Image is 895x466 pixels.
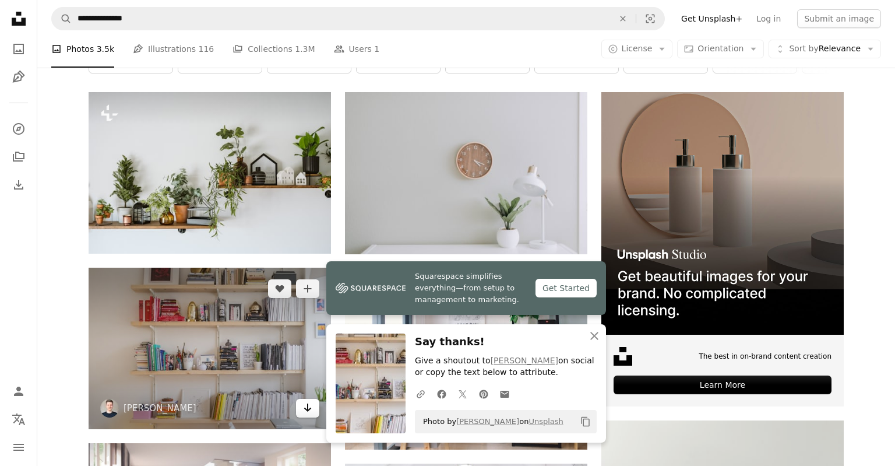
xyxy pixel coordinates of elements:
span: Squarespace simplifies everything—from setup to management to marketing. [415,271,526,306]
a: Download [296,399,319,418]
form: Find visuals sitewide [51,7,665,30]
a: books on shelf [89,343,331,353]
button: Orientation [677,40,764,58]
img: file-1747939142011-51e5cc87e3c9 [336,279,406,297]
span: 1 [374,43,379,55]
button: Menu [7,436,30,459]
a: Illustrations 116 [133,30,214,68]
a: Log in / Sign up [7,380,30,403]
div: Learn More [614,376,831,394]
span: The best in on-brand content creation [699,352,831,362]
button: License [601,40,673,58]
button: Language [7,408,30,431]
span: Orientation [697,44,744,53]
a: white desk lamp beside green plant [345,168,587,178]
a: The best in on-brand content creationLearn More [601,92,844,407]
a: Unsplash [528,417,563,426]
span: Relevance [789,43,861,55]
button: Like [268,279,291,298]
button: Visual search [636,8,664,30]
a: Users 1 [334,30,380,68]
span: License [622,44,653,53]
img: file-1631678316303-ed18b8b5cb9cimage [614,347,632,366]
a: Share on Pinterest [473,382,494,405]
a: [PERSON_NAME] [456,417,519,426]
a: Photos [7,37,30,61]
button: Add to Collection [296,279,319,298]
p: Give a shoutout to on social or copy the text below to attribute. [415,355,597,379]
img: white desk lamp beside green plant [345,92,587,254]
a: Download History [7,173,30,197]
img: file-1715714113747-b8b0561c490eimage [601,92,844,335]
a: Collections 1.3M [232,30,315,68]
a: Squarespace simplifies everything—from setup to management to marketing.Get Started [326,261,606,315]
a: Get Unsplash+ [674,9,749,28]
h3: Say thanks! [415,334,597,351]
a: Share over email [494,382,515,405]
img: a shelf filled with potted plants on top of a white wall [89,92,331,254]
button: Clear [610,8,636,30]
span: Photo by on [417,412,563,431]
a: Log in [749,9,788,28]
span: 1.3M [295,43,315,55]
button: Copy to clipboard [576,412,596,432]
span: 116 [199,43,214,55]
a: Collections [7,145,30,169]
a: Illustrations [7,65,30,89]
a: [PERSON_NAME] [124,402,196,414]
img: books on shelf [89,268,331,429]
a: [PERSON_NAME] [491,356,558,365]
a: a shelf filled with potted plants on top of a white wall [89,167,331,178]
button: Search Unsplash [52,8,72,30]
div: Get Started [535,279,597,297]
a: Explore [7,117,30,141]
a: Share on Twitter [452,382,473,405]
a: Home — Unsplash [7,7,30,33]
a: Share on Facebook [431,382,452,405]
span: Sort by [789,44,818,53]
button: Submit an image [797,9,881,28]
button: Sort byRelevance [769,40,881,58]
img: Go to Vladimir Mokry's profile [100,399,119,418]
